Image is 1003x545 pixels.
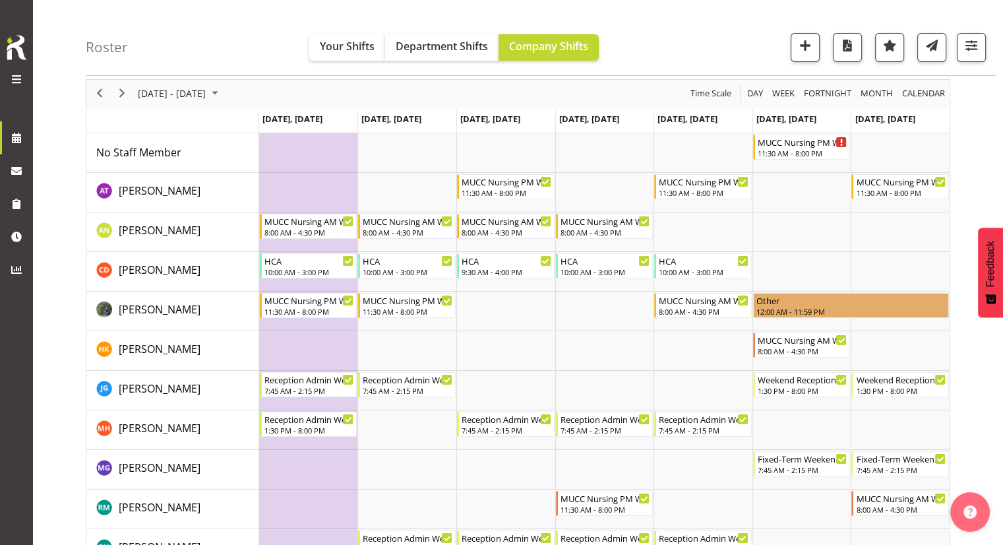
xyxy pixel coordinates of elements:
[264,425,354,435] div: 1:30 PM - 8:00 PM
[875,33,904,62] button: Highlight an important date within the roster.
[556,253,653,278] div: Cordelia Davies"s event - HCA Begin From Thursday, November 6, 2025 at 10:00:00 AM GMT+13:00 Ends...
[499,34,599,61] button: Company Shifts
[264,214,354,228] div: MUCC Nursing AM Weekday
[657,113,717,125] span: [DATE], [DATE]
[86,173,259,212] td: Agnes Tyson resource
[119,421,200,435] span: [PERSON_NAME]
[91,85,109,102] button: Previous
[851,451,949,476] div: Megan Gander"s event - Fixed-Term Weekend Reception Begin From Sunday, November 9, 2025 at 7:45:0...
[136,85,224,102] button: November 2025
[462,531,551,544] div: Reception Admin Weekday PM
[758,385,847,396] div: 1:30 PM - 8:00 PM
[851,491,949,516] div: Rachel Murphy"s event - MUCC Nursing AM Weekends Begin From Sunday, November 9, 2025 at 8:00:00 A...
[561,254,650,267] div: HCA
[957,33,986,62] button: Filter Shifts
[851,372,949,397] div: Josephine Godinez"s event - Weekend Reception Begin From Sunday, November 9, 2025 at 1:30:00 PM G...
[361,113,421,125] span: [DATE], [DATE]
[556,491,653,516] div: Rachel Murphy"s event - MUCC Nursing PM Weekday Begin From Thursday, November 6, 2025 at 11:30:00...
[119,499,200,515] a: [PERSON_NAME]
[111,80,133,108] div: next period
[770,85,797,102] button: Timeline Week
[758,333,847,346] div: MUCC Nursing AM Weekends
[86,292,259,331] td: Gloria Varghese resource
[86,410,259,450] td: Margret Hall resource
[654,293,752,318] div: Gloria Varghese"s event - MUCC Nursing AM Weekday Begin From Friday, November 7, 2025 at 8:00:00 ...
[262,113,322,125] span: [DATE], [DATE]
[756,294,946,307] div: Other
[833,33,862,62] button: Download a PDF of the roster according to the set date range.
[119,223,200,238] span: [PERSON_NAME]
[758,452,847,465] div: Fixed-Term Weekend Reception
[758,135,847,148] div: MUCC Nursing PM Weekends
[556,214,653,239] div: Alysia Newman-Woods"s event - MUCC Nursing AM Weekday Begin From Thursday, November 6, 2025 at 8:...
[462,227,551,238] div: 8:00 AM - 4:30 PM
[363,531,452,544] div: Reception Admin Weekday PM
[856,373,946,386] div: Weekend Reception
[363,385,452,396] div: 7:45 AM - 2:15 PM
[559,113,619,125] span: [DATE], [DATE]
[264,294,354,307] div: MUCC Nursing PM Weekday
[462,267,551,277] div: 9:30 AM - 4:00 PM
[363,373,452,386] div: Reception Admin Weekday AM
[460,113,520,125] span: [DATE], [DATE]
[509,39,588,53] span: Company Shifts
[96,144,181,160] a: No Staff Member
[771,85,796,102] span: Week
[363,267,452,277] div: 10:00 AM - 3:00 PM
[133,80,226,108] div: November 03 - 09, 2025
[119,381,200,397] a: [PERSON_NAME]
[851,174,949,199] div: Agnes Tyson"s event - MUCC Nursing PM Weekends Begin From Sunday, November 9, 2025 at 11:30:00 AM...
[746,85,764,102] span: Day
[119,460,200,476] a: [PERSON_NAME]
[689,85,733,102] span: Time Scale
[363,254,452,267] div: HCA
[802,85,854,102] button: Fortnight
[659,267,748,277] div: 10:00 AM - 3:00 PM
[457,412,555,437] div: Margret Hall"s event - Reception Admin Weekday AM Begin From Wednesday, November 5, 2025 at 7:45:...
[462,214,551,228] div: MUCC Nursing AM Weekday
[900,85,948,102] button: Month
[856,175,946,188] div: MUCC Nursing PM Weekends
[3,33,30,62] img: Rosterit icon logo
[688,85,734,102] button: Time Scale
[86,371,259,410] td: Josephine Godinez resource
[659,531,748,544] div: Reception Admin Weekday PM
[260,412,357,437] div: Margret Hall"s event - Reception Admin Weekday PM Begin From Monday, November 3, 2025 at 1:30:00 ...
[985,241,996,287] span: Feedback
[260,372,357,397] div: Josephine Godinez"s event - Reception Admin Weekday AM Begin From Monday, November 3, 2025 at 7:4...
[859,85,894,102] span: Month
[753,333,851,358] div: Hayley Keown"s event - MUCC Nursing AM Weekends Begin From Saturday, November 8, 2025 at 8:00:00 ...
[561,227,650,238] div: 8:00 AM - 4:30 PM
[963,505,977,519] img: help-xxl-2.png
[917,33,946,62] button: Send a list of all shifts for the selected filtered period to all rostered employees.
[86,252,259,292] td: Cordelia Davies resource
[855,113,915,125] span: [DATE], [DATE]
[654,253,752,278] div: Cordelia Davies"s event - HCA Begin From Friday, November 7, 2025 at 10:00:00 AM GMT+13:00 Ends A...
[119,222,200,238] a: [PERSON_NAME]
[260,293,357,318] div: Gloria Varghese"s event - MUCC Nursing PM Weekday Begin From Monday, November 3, 2025 at 11:30:00...
[119,461,200,475] span: [PERSON_NAME]
[856,465,946,475] div: 7:45 AM - 2:15 PM
[358,372,456,397] div: Josephine Godinez"s event - Reception Admin Weekday AM Begin From Tuesday, November 4, 2025 at 7:...
[264,412,354,426] div: Reception Admin Weekday PM
[358,293,456,318] div: Gloria Varghese"s event - MUCC Nursing PM Weekday Begin From Tuesday, November 4, 2025 at 11:30:0...
[86,331,259,371] td: Hayley Keown resource
[462,254,551,267] div: HCA
[264,306,354,317] div: 11:30 AM - 8:00 PM
[901,85,946,102] span: calendar
[856,452,946,465] div: Fixed-Term Weekend Reception
[137,85,207,102] span: [DATE] - [DATE]
[96,145,181,160] span: No Staff Member
[86,212,259,252] td: Alysia Newman-Woods resource
[753,293,949,318] div: Gloria Varghese"s event - Other Begin From Saturday, November 8, 2025 at 12:00:00 AM GMT+13:00 En...
[264,385,354,396] div: 7:45 AM - 2:15 PM
[758,373,847,386] div: Weekend Reception
[86,40,128,55] h4: Roster
[358,214,456,239] div: Alysia Newman-Woods"s event - MUCC Nursing AM Weekday Begin From Tuesday, November 4, 2025 at 8:0...
[385,34,499,61] button: Department Shifts
[654,174,752,199] div: Agnes Tyson"s event - MUCC Nursing PM Weekday Begin From Friday, November 7, 2025 at 11:30:00 AM ...
[260,214,357,239] div: Alysia Newman-Woods"s event - MUCC Nursing AM Weekday Begin From Monday, November 3, 2025 at 8:00...
[462,425,551,435] div: 7:45 AM - 2:15 PM
[363,214,452,228] div: MUCC Nursing AM Weekday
